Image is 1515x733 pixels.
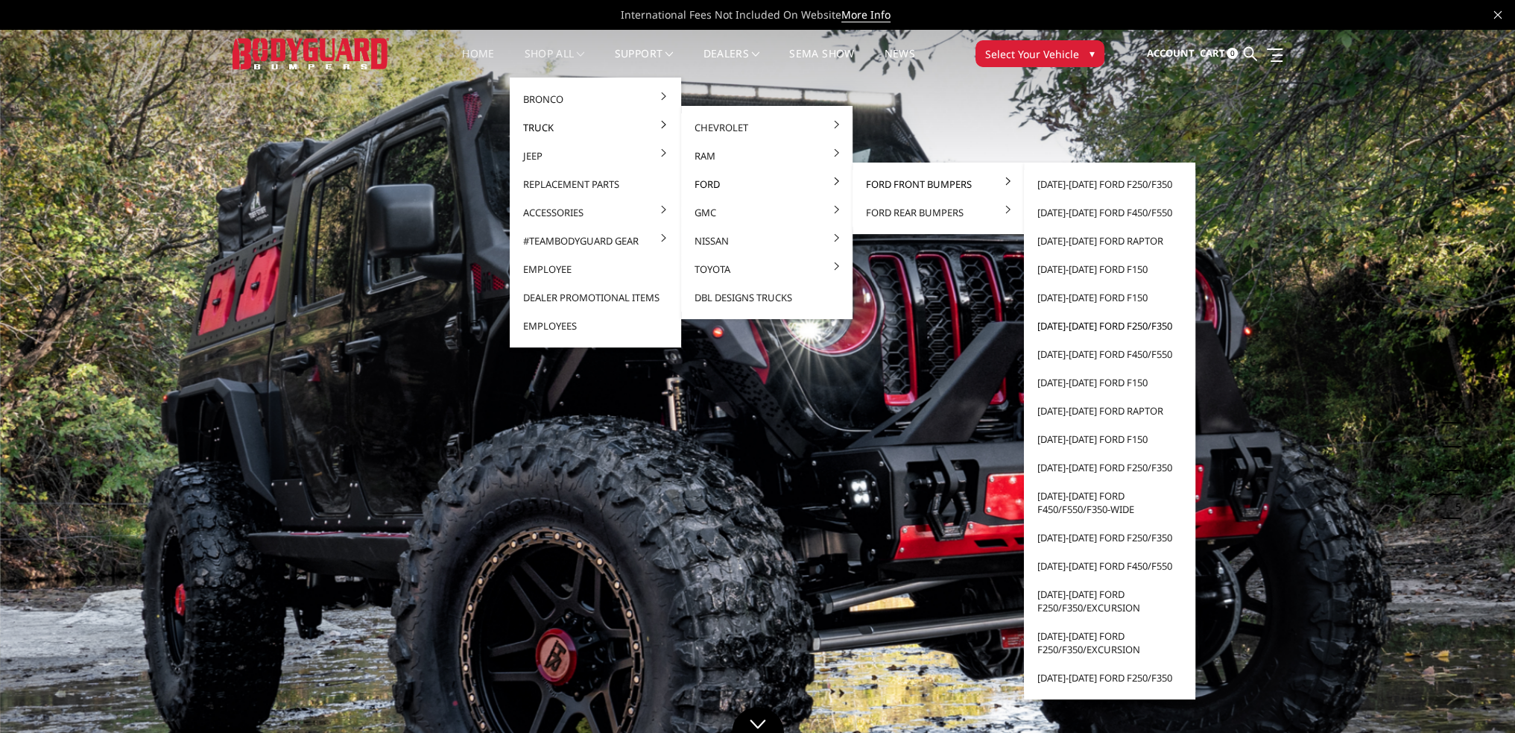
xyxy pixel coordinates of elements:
button: 2 of 5 [1446,424,1461,447]
a: [DATE]-[DATE] Ford F150 [1030,283,1189,312]
a: [DATE]-[DATE] Ford Raptor [1030,397,1189,425]
a: [DATE]-[DATE] Ford F450/F550 [1030,552,1189,580]
a: Employee [516,255,675,283]
span: ▾ [1089,45,1095,61]
a: [DATE]-[DATE] Ford F250/F350 [1030,664,1189,692]
a: [DATE]-[DATE] Ford F150 [1030,255,1189,283]
button: 5 of 5 [1446,495,1461,519]
a: [DATE]-[DATE] Ford Raptor [1030,227,1189,255]
a: Dealer Promotional Items [516,283,675,312]
a: Ford Rear Bumpers [858,198,1018,227]
a: Employees [516,312,675,340]
a: [DATE]-[DATE] Ford F250/F350 [1030,523,1189,552]
a: shop all [525,48,585,78]
a: GMC [687,198,847,227]
a: Replacement Parts [516,170,675,198]
a: Cart 0 [1199,34,1238,74]
span: 0 [1227,48,1238,59]
a: Home [462,48,494,78]
a: [DATE]-[DATE] Ford F450/F550 [1030,198,1189,227]
a: [DATE]-[DATE] Ford F150 [1030,368,1189,397]
a: Click to Down [732,707,784,733]
a: Ford [687,170,847,198]
a: Nissan [687,227,847,255]
a: [DATE]-[DATE] Ford F450/F550 [1030,340,1189,368]
a: Support [615,48,674,78]
a: Account [1146,34,1194,74]
a: Ford Front Bumpers [858,170,1018,198]
a: Bronco [516,85,675,113]
button: 3 of 5 [1446,447,1461,471]
iframe: Chat Widget [1440,661,1515,733]
a: Toyota [687,255,847,283]
button: 1 of 5 [1446,400,1461,424]
a: [DATE]-[DATE] Ford F250/F350 [1030,312,1189,340]
a: Dealers [703,48,760,78]
a: [DATE]-[DATE] Ford F250/F350/Excursion [1030,622,1189,664]
button: 4 of 5 [1446,471,1461,495]
img: BODYGUARD BUMPERS [233,38,389,69]
a: [DATE]-[DATE] Ford F150 [1030,425,1189,453]
span: Select Your Vehicle [985,46,1079,62]
a: #TeamBodyguard Gear [516,227,675,255]
a: More Info [841,7,891,22]
span: Cart [1199,46,1224,60]
a: SEMA Show [789,48,854,78]
a: Jeep [516,142,675,170]
a: Truck [516,113,675,142]
a: [DATE]-[DATE] Ford F250/F350 [1030,453,1189,482]
a: [DATE]-[DATE] Ford F450/F550/F350-wide [1030,482,1189,523]
a: DBL Designs Trucks [687,283,847,312]
a: Chevrolet [687,113,847,142]
a: News [884,48,914,78]
span: Account [1146,46,1194,60]
a: Accessories [516,198,675,227]
a: [DATE]-[DATE] Ford F250/F350/Excursion [1030,580,1189,622]
a: [DATE]-[DATE] Ford F250/F350 [1030,170,1189,198]
button: Select Your Vehicle [975,40,1104,67]
a: Ram [687,142,847,170]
